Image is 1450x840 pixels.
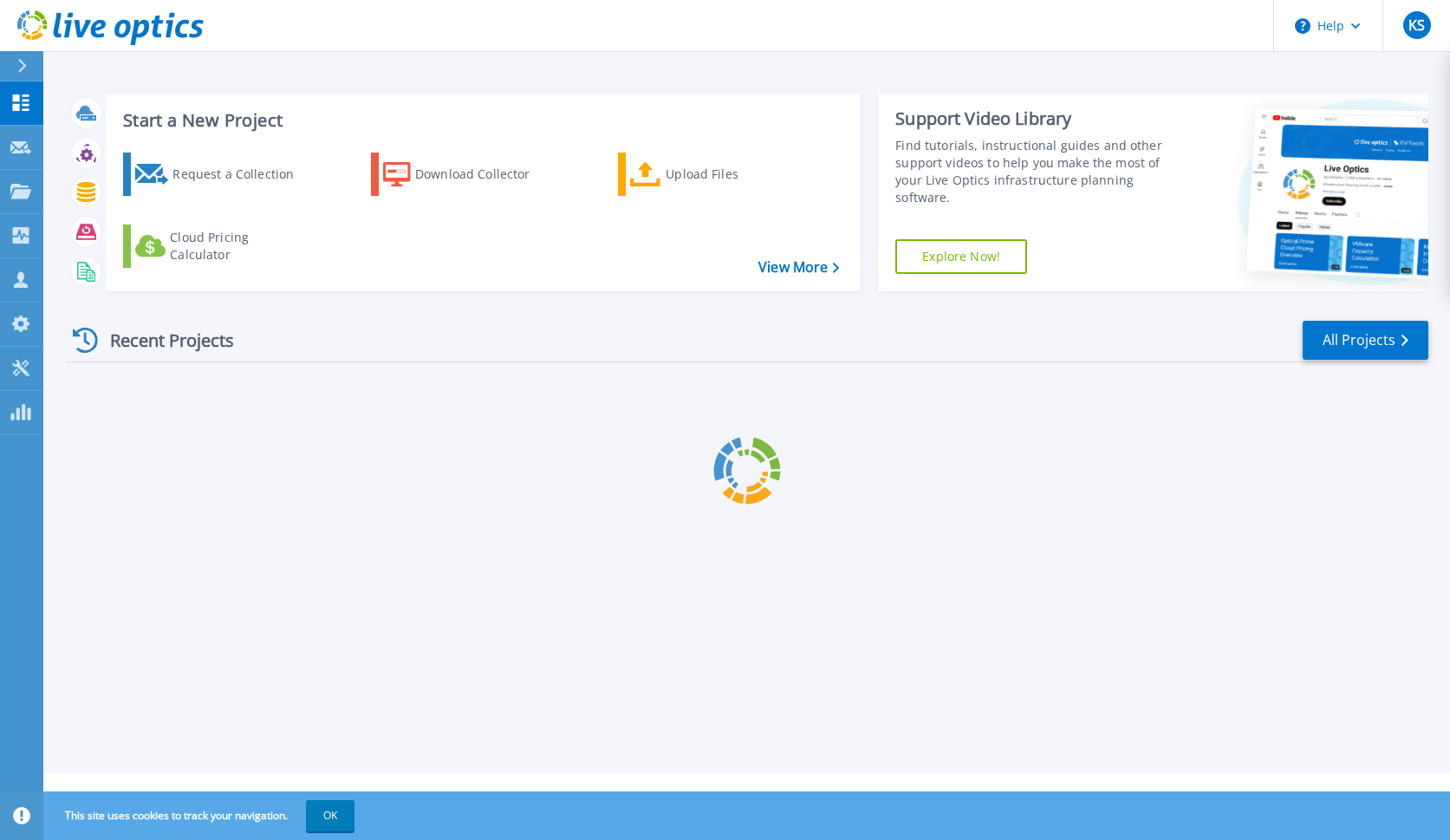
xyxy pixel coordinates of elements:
h3: Start a New Project [123,111,838,130]
div: Download Collector [415,157,554,192]
div: Request a Collection [172,157,311,192]
div: Find tutorials, instructional guides and other support videos to help you make the most of your L... [895,137,1174,206]
span: KS [1408,18,1425,32]
a: All Projects [1303,321,1428,360]
div: Support Video Library [895,107,1174,130]
a: View More [758,259,839,276]
a: Upload Files [618,153,811,196]
a: Cloud Pricing Calculator [123,225,316,268]
a: Request a Collection [123,153,316,196]
div: Upload Files [666,157,804,192]
button: OK [306,800,354,831]
a: Download Collector [371,153,564,196]
a: Explore Now! [895,239,1027,274]
div: Recent Projects [67,319,257,361]
div: Cloud Pricing Calculator [170,229,309,264]
span: This site uses cookies to track your navigation. [48,800,354,831]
